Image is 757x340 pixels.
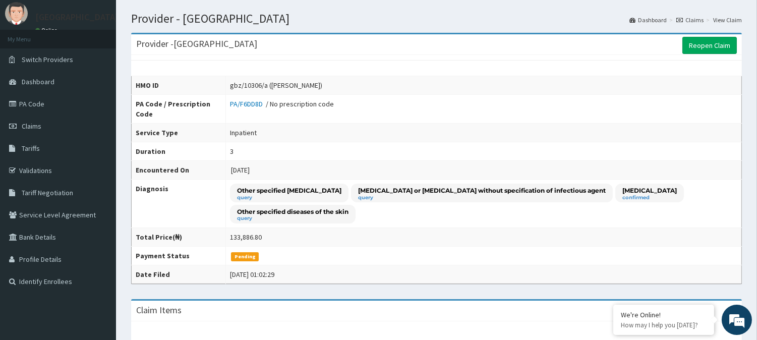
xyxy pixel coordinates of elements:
div: 133,886.80 [230,232,262,242]
small: confirmed [622,195,677,200]
div: gbz/10306/a ([PERSON_NAME]) [230,80,322,90]
h3: Provider - [GEOGRAPHIC_DATA] [136,39,257,48]
small: query [237,195,341,200]
h1: Provider - [GEOGRAPHIC_DATA] [131,12,742,25]
a: Claims [676,16,704,24]
a: Dashboard [629,16,667,24]
span: Switch Providers [22,55,73,64]
div: Inpatient [230,128,257,138]
h3: Claim Items [136,306,182,315]
img: User Image [5,2,28,25]
img: d_794563401_company_1708531726252_794563401 [19,50,41,76]
div: Minimize live chat window [165,5,190,29]
th: Payment Status [132,247,226,265]
th: Date Filed [132,265,226,284]
div: [DATE] 01:02:29 [230,269,274,279]
div: / No prescription code [230,99,334,109]
p: How may I help you today? [621,321,707,329]
th: Diagnosis [132,180,226,228]
th: PA Code / Prescription Code [132,95,226,124]
th: Total Price(₦) [132,228,226,247]
th: HMO ID [132,76,226,95]
th: Duration [132,142,226,161]
th: Encountered On [132,161,226,180]
a: PA/F6DD8D [230,99,266,108]
th: Service Type [132,124,226,142]
div: We're Online! [621,310,707,319]
span: We're online! [59,104,139,206]
textarea: Type your message and hit 'Enter' [5,230,192,265]
p: [MEDICAL_DATA] [622,186,677,195]
a: Reopen Claim [682,37,737,54]
small: query [358,195,606,200]
span: [DATE] [231,165,250,175]
p: Other specified diseases of the skin [237,207,348,216]
p: [MEDICAL_DATA] or [MEDICAL_DATA] without specification of infectious agent [358,186,606,195]
span: Tariffs [22,144,40,153]
small: query [237,216,348,221]
a: View Claim [713,16,742,24]
div: Chat with us now [52,56,169,70]
p: [GEOGRAPHIC_DATA] [35,13,119,22]
a: Online [35,27,60,34]
span: Pending [231,252,259,261]
p: Other specified [MEDICAL_DATA] [237,186,341,195]
div: 3 [230,146,234,156]
span: Tariff Negotiation [22,188,73,197]
span: Claims [22,122,41,131]
span: Dashboard [22,77,54,86]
